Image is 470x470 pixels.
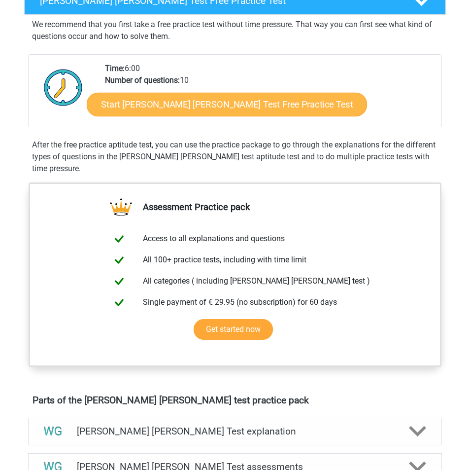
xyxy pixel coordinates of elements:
[87,93,367,116] a: Start [PERSON_NAME] [PERSON_NAME] Test Free Practice Test
[105,75,180,85] b: Number of questions:
[40,419,66,444] img: watson glaser test explanations
[77,426,393,437] h4: [PERSON_NAME] [PERSON_NAME] Test explanation
[28,139,442,175] div: After the free practice aptitude test, you can use the practice package to go through the explana...
[32,19,438,42] p: We recommend that you first take a free practice test without time pressure. That way you can fir...
[105,64,125,73] b: Time:
[24,418,446,445] a: explanations [PERSON_NAME] [PERSON_NAME] Test explanation
[38,63,88,112] img: Clock
[98,63,441,127] div: 6:00 10
[33,395,437,406] h4: Parts of the [PERSON_NAME] [PERSON_NAME] test practice pack
[194,319,273,340] a: Get started now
